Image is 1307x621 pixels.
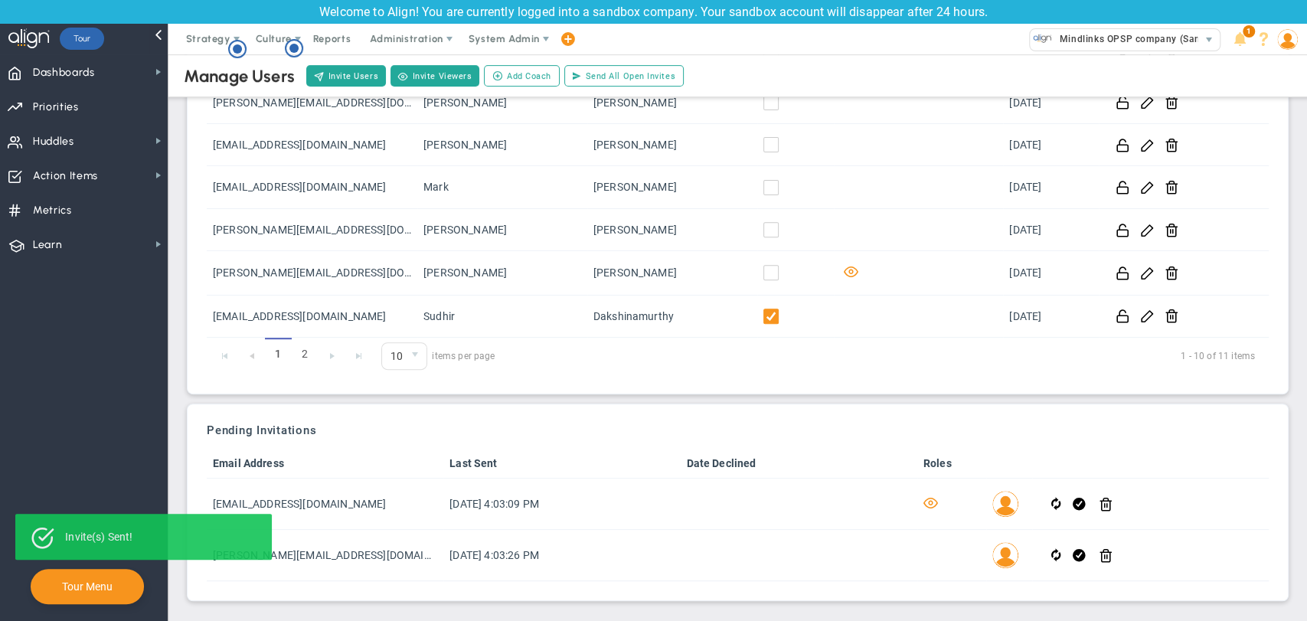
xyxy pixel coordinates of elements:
button: Edit User Info [1140,222,1155,238]
td: Sudhir [417,296,587,338]
div: Manage Users [184,66,295,87]
span: select [1198,29,1220,51]
button: Remove user from company [1165,308,1179,324]
span: Reports [306,24,359,54]
span: 0 [381,342,427,370]
li: Help & Frequently Asked Questions (FAQ) [1252,24,1276,54]
img: Created by Sudhir Dakshinamurthy [992,491,1018,517]
td: [DATE] [1003,209,1099,251]
td: [PERSON_NAME] [417,124,587,166]
td: [PERSON_NAME][EMAIL_ADDRESS][DOMAIN_NAME] [207,82,417,124]
span: Dashboards [33,57,95,89]
span: View-only User [840,263,858,282]
span: Huddles [33,126,74,158]
button: Send All Open Invites [564,65,684,87]
a: Date Declined [687,457,911,469]
td: [PERSON_NAME] [587,166,757,208]
button: Resend Invite [1051,495,1060,513]
span: System Admin [469,33,540,44]
button: Reset this password [1116,222,1130,238]
td: [DATE] [1003,166,1099,208]
span: Administration [370,33,443,44]
img: 33647.Company.photo [1033,29,1052,48]
button: Remove user from company [1165,137,1179,153]
button: Edit User Info [1140,137,1155,153]
button: Reset this password [1116,94,1130,110]
span: Priorities [33,91,79,123]
button: Invite Users [306,65,386,87]
span: Mindlinks OPSP company (Sandbox) [1052,29,1227,49]
span: 10 [382,343,404,369]
td: [DATE] [1003,251,1099,295]
td: [EMAIL_ADDRESS][DOMAIN_NAME] [207,296,417,338]
button: Edit User Info [1140,308,1155,324]
button: Remove user from company [1165,94,1179,110]
td: [DATE] [1003,296,1099,338]
a: Email Address [213,457,437,469]
button: Remove user from company [1165,265,1179,281]
button: Delete Invite [1099,547,1113,564]
td: [DATE] 4:03:26 PM [443,530,680,581]
td: [EMAIL_ADDRESS][DOMAIN_NAME] [207,124,417,166]
button: Edit User Info [1140,265,1155,281]
button: Invite Viewers [390,65,479,87]
button: Resend Invite [1051,547,1060,564]
td: [PERSON_NAME] [417,251,587,295]
button: Reset this password [1116,308,1130,324]
td: [PERSON_NAME][EMAIL_ADDRESS][DOMAIN_NAME] [207,209,417,251]
td: [PERSON_NAME] [587,251,757,295]
button: Reset this password [1116,179,1130,195]
span: select [404,343,426,369]
a: Go to the next page [319,343,345,370]
button: Tour Menu [57,580,117,593]
td: [PERSON_NAME] [587,82,757,124]
img: Created by Sudhir Dakshinamurthy [992,542,1018,568]
th: Roles [917,449,986,479]
td: [EMAIL_ADDRESS][DOMAIN_NAME] [207,166,417,208]
td: [PERSON_NAME] [587,124,757,166]
button: Edit User Info [1140,94,1155,110]
div: Invite(s) Sent! [65,531,132,543]
td: [PERSON_NAME] [417,209,587,251]
button: Delete Invite [1099,495,1113,513]
button: Edit User Info [1140,179,1155,195]
a: Last Sent [449,457,674,469]
span: 1 [265,338,292,371]
td: [DATE] 4:03:09 PM [443,479,680,530]
img: 64089.Person.photo [1277,29,1298,50]
td: [PERSON_NAME][EMAIL_ADDRESS][DOMAIN_NAME] [207,530,443,581]
span: Add Coach [507,70,551,83]
td: [EMAIL_ADDRESS][DOMAIN_NAME] [207,479,443,530]
button: Accept Invite [1073,495,1086,513]
td: [PERSON_NAME][EMAIL_ADDRESS][DOMAIN_NAME] [207,251,417,295]
span: Culture [256,33,292,44]
span: Strategy [186,33,230,44]
h3: Pending Invitations [207,423,1269,437]
td: [DATE] [1003,82,1099,124]
span: Metrics [33,194,72,227]
a: Go to the last page [345,343,372,370]
span: View-only User [923,495,938,513]
span: 1 [1243,25,1255,38]
span: Learn [33,229,62,261]
button: Remove user from company [1165,222,1179,238]
button: Reset this password [1116,137,1130,153]
li: Announcements [1228,24,1252,54]
button: Remove user from company [1165,179,1179,195]
span: Action Items [33,160,98,192]
button: Reset this password [1116,265,1130,281]
td: Dakshinamurthy [587,296,757,338]
td: [PERSON_NAME] [417,82,587,124]
td: [DATE] [1003,124,1099,166]
td: [PERSON_NAME] [587,209,757,251]
button: Add Coach [484,65,560,87]
a: 2 [292,338,319,371]
button: Accept Invite [1073,547,1086,564]
span: 1 - 10 of 11 items [514,347,1255,365]
td: Mark [417,166,587,208]
span: items per page [381,342,495,370]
